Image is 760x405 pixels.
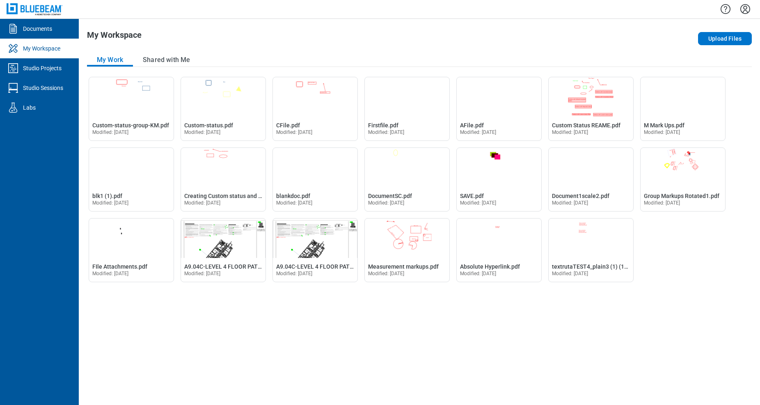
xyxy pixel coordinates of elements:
img: blk1 (1).pdf [89,148,174,187]
svg: Documents [7,22,20,35]
img: A9.04C-LEVEL 4 FLOOR PATTERN PLAN C.pdf [273,219,357,258]
img: Measurement markups.pdf [365,219,449,258]
div: Open FIle Attachments.pdf in Editor [89,218,174,282]
span: Modified: [DATE] [276,271,313,276]
span: Custom Status REAME.pdf [552,122,620,129]
img: Group Markups Rotated1.pdf [641,148,725,187]
svg: Studio Projects [7,62,20,75]
span: Modified: [DATE] [644,200,680,206]
img: Custom-status.pdf [181,77,266,117]
div: Open textrutaTEST4_plain3 (1) (1).pdf in Editor [548,218,634,282]
div: Open Group Markups Rotated1.pdf in Editor [640,147,726,212]
h1: My Workspace [87,30,142,44]
div: Open A9.04C-LEVEL 4 FLOOR PATTERN PLAN C.pdf in Editor [272,218,358,282]
span: Modified: [DATE] [184,129,221,135]
svg: Labs [7,101,20,114]
span: FIle Attachments.pdf [92,263,147,270]
div: Open Creating Custom status and not appying on any markup (1).pdf in Editor [181,147,266,212]
span: Modified: [DATE] [368,129,405,135]
div: Labs [23,104,36,112]
span: SAVE.pdf [460,193,484,199]
div: Open Custom-status-group-KM.pdf in Editor [89,77,174,141]
span: Modified: [DATE] [92,200,129,206]
span: Modified: [DATE] [368,200,405,206]
span: textrutaTEST4_plain3 (1) (1).pdf [552,263,636,270]
img: AFile.pdf [457,77,541,117]
img: A9.04C-LEVEL 4 FLOOR PATTERN PLAN C (1).pdf [181,219,266,258]
span: A9.04C-LEVEL 4 FLOOR PATTERN PLAN C.pdf [276,263,396,270]
img: Bluebeam, Inc. [7,3,62,15]
span: Modified: [DATE] [644,129,680,135]
img: Custom Status REAME.pdf [549,77,633,117]
span: Custom-status-group-KM.pdf [92,122,169,129]
span: Modified: [DATE] [552,200,588,206]
img: Creating Custom status and not appying on any markup (1).pdf [181,148,266,187]
div: Open AFile.pdf in Editor [456,77,542,141]
span: DocumentSC.pdf [368,193,412,199]
span: Modified: [DATE] [184,200,221,206]
img: Document1scale2.pdf [549,148,633,187]
div: Open Custom-status.pdf in Editor [181,77,266,141]
span: A9.04C-LEVEL 4 FLOOR PATTERN PLAN C (1).pdf [184,263,312,270]
div: My Workspace [23,44,60,53]
span: Modified: [DATE] [184,271,221,276]
div: Open Firstfile.pdf in Editor [364,77,450,141]
span: blk1 (1).pdf [92,193,122,199]
span: Absolute Hyperlink.pdf [460,263,520,270]
span: Creating Custom status and not appying on any markup (1).pdf [184,193,347,199]
div: Studio Sessions [23,84,63,92]
svg: My Workspace [7,42,20,55]
div: Studio Projects [23,64,62,72]
span: blankdoc.pdf [276,193,310,199]
img: DocumentSC.pdf [365,148,449,187]
span: Document1scale2.pdf [552,193,609,199]
div: Open blankdoc.pdf in Editor [272,147,358,212]
span: Modified: [DATE] [460,129,497,135]
span: Modified: [DATE] [368,271,405,276]
div: Open Document1scale2.pdf in Editor [548,147,634,212]
span: Custom-status.pdf [184,122,233,129]
span: Firstfile.pdf [368,122,398,129]
button: Upload Files [698,32,752,45]
div: Open SAVE.pdf in Editor [456,147,542,212]
svg: Studio Sessions [7,81,20,94]
span: Modified: [DATE] [276,129,313,135]
img: Absolute Hyperlink.pdf [457,219,541,258]
div: Open M Mark Ups.pdf in Editor [640,77,726,141]
img: SAVE.pdf [457,148,541,187]
img: M Mark Ups.pdf [641,77,725,117]
span: Modified: [DATE] [460,271,497,276]
span: Modified: [DATE] [92,129,129,135]
div: Open Absolute Hyperlink.pdf in Editor [456,218,542,282]
span: Modified: [DATE] [92,271,129,276]
button: Settings [739,2,752,16]
span: Modified: [DATE] [552,129,588,135]
img: textrutaTEST4_plain3 (1) (1).pdf [549,219,633,258]
img: Custom-status-group-KM.pdf [89,77,174,117]
span: Measurement markups.pdf [368,263,439,270]
div: Documents [23,25,52,33]
img: Firstfile.pdf [365,77,449,117]
span: Group Markups Rotated1.pdf [644,193,719,199]
div: Open CFile.pdf in Editor [272,77,358,141]
div: Open A9.04C-LEVEL 4 FLOOR PATTERN PLAN C (1).pdf in Editor [181,218,266,282]
div: Open Measurement markups.pdf in Editor [364,218,450,282]
span: Modified: [DATE] [552,271,588,276]
div: Open blk1 (1).pdf in Editor [89,147,174,212]
span: M Mark Ups.pdf [644,122,684,129]
span: Modified: [DATE] [276,200,313,206]
img: blankdoc.pdf [273,148,357,187]
img: CFile.pdf [273,77,357,117]
span: AFile.pdf [460,122,484,129]
span: CFile.pdf [276,122,300,129]
img: FIle Attachments.pdf [89,219,174,258]
span: Modified: [DATE] [460,200,497,206]
button: Shared with Me [133,53,200,67]
div: Open Custom Status REAME.pdf in Editor [548,77,634,141]
div: Open DocumentSC.pdf in Editor [364,147,450,212]
button: My Work [87,53,133,67]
